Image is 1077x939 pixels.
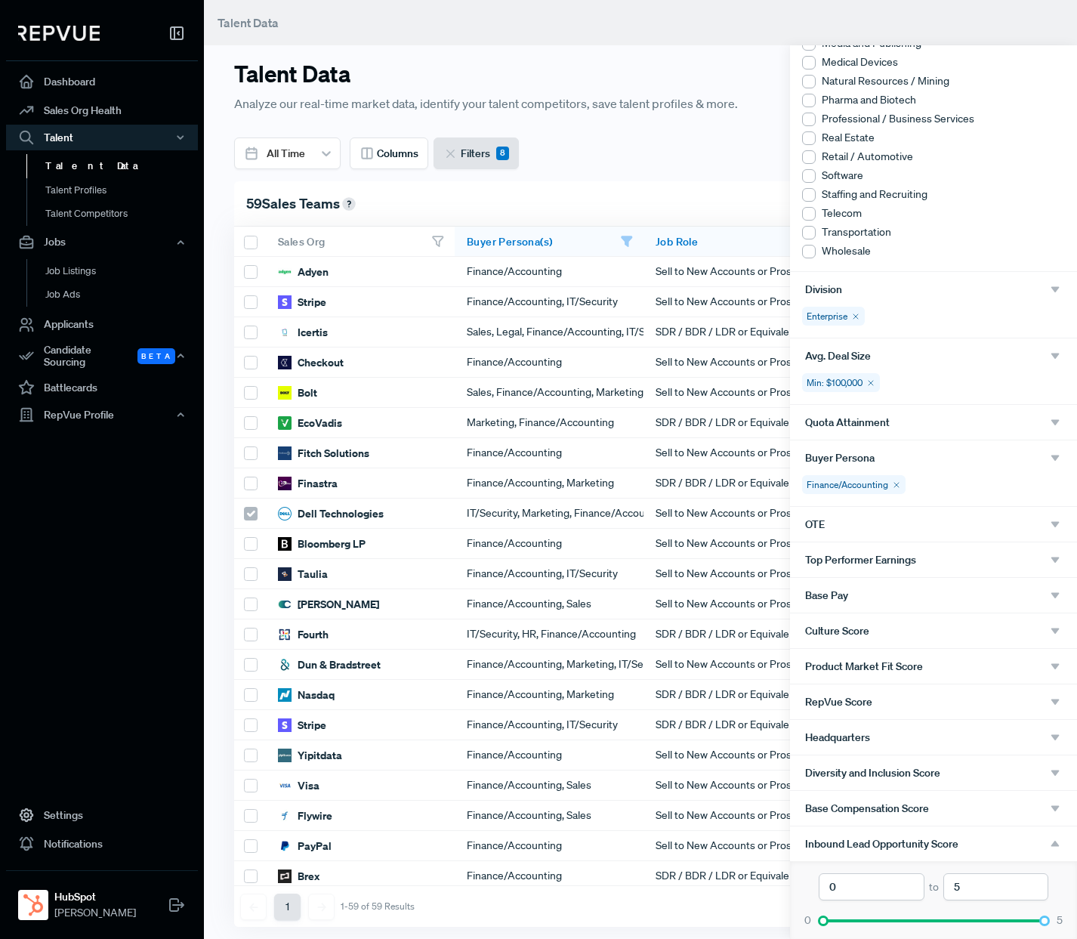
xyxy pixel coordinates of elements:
span: 0 [804,913,811,928]
li: Software [802,168,1065,184]
span: Avg. Deal Size [805,350,871,362]
button: Division [790,272,1077,307]
div: Finance/Accounting [802,475,906,494]
li: Pharma and Biotech [802,92,1065,108]
li: Medical Devices [802,54,1065,70]
button: Quota Attainment [790,405,1077,440]
li: Staffing and Recruiting [802,187,1065,202]
input: 5 [943,873,1048,900]
li: Professional / Business Services [802,111,1065,127]
span: Division [805,283,842,295]
span: Buyer Persona [805,452,875,464]
li: Real Estate [802,130,1065,146]
span: Culture Score [805,625,869,637]
button: Headquarters [790,720,1077,755]
li: Telecom [802,205,1065,221]
span: Top Performer Earnings [805,554,916,566]
li: Wholesale [802,243,1065,259]
button: Top Performer Earnings [790,542,1077,577]
span: RepVue Score [805,696,872,708]
li: Retail / Automotive [802,149,1065,165]
li: Transportation [802,224,1065,240]
span: Quota Attainment [805,416,890,428]
button: Inbound Lead Opportunity Score [790,826,1077,861]
span: Inbound Lead Opportunity Score [805,838,958,850]
span: Diversity and Inclusion Score [805,767,940,779]
button: Avg. Deal Size [790,338,1077,373]
span: Headquarters [805,731,870,743]
span: OTE [805,518,825,530]
button: Base Pay [790,578,1077,613]
button: Base Compensation Score [790,791,1077,826]
button: Diversity and Inclusion Score [790,755,1077,790]
div: Min: $100,000 [802,373,880,392]
span: 5 [1057,913,1063,928]
button: Culture Score [790,613,1077,648]
button: Product Market Fit Score [790,649,1077,684]
div: Enterprise [802,307,865,326]
button: RepVue Score [790,684,1077,719]
button: OTE [790,507,1077,542]
span: Product Market Fit Score [805,660,923,672]
input: 0 [819,873,924,900]
span: Base Compensation Score [805,802,929,814]
span: Base Pay [805,589,848,601]
li: Natural Resources / Mining [802,73,1065,89]
div: to [802,873,1065,900]
button: Buyer Persona [790,440,1077,475]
